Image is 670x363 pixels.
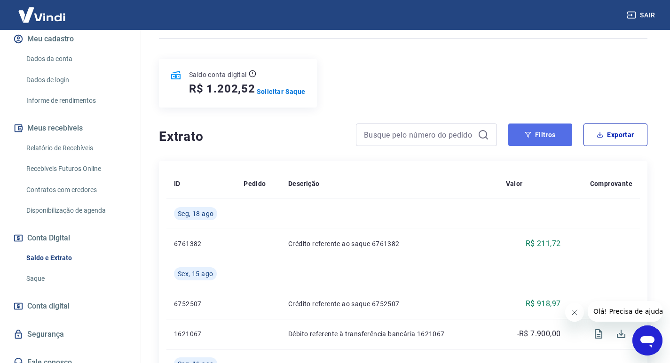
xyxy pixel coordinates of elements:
[174,299,229,309] p: 6752507
[364,128,474,142] input: Busque pelo número do pedido
[23,159,129,178] a: Recebíveis Futuros Online
[590,179,632,188] p: Comprovante
[11,228,129,248] button: Conta Digital
[257,87,306,96] a: Solicitar Saque
[11,118,129,139] button: Meus recebíveis
[23,139,129,158] a: Relatório de Recebíveis
[189,81,255,96] h5: R$ 1.202,52
[23,70,129,90] a: Dados de login
[174,179,181,188] p: ID
[23,91,129,110] a: Informe de rendimentos
[178,269,213,278] span: Sex, 15 ago
[288,179,320,188] p: Descrição
[288,299,491,309] p: Crédito referente ao saque 6752507
[508,124,572,146] button: Filtros
[23,180,129,200] a: Contratos com credores
[588,301,662,322] iframe: Mensagem da empresa
[517,328,561,340] p: -R$ 7.900,00
[23,269,129,288] a: Saque
[178,209,213,218] span: Seg, 18 ago
[610,323,632,345] span: Download
[565,303,584,322] iframe: Fechar mensagem
[27,300,70,313] span: Conta digital
[587,323,610,345] span: Visualizar
[23,49,129,69] a: Dados da conta
[288,239,491,248] p: Crédito referente ao saque 6761382
[23,201,129,220] a: Disponibilização de agenda
[632,325,662,355] iframe: Botão para abrir a janela de mensagens
[11,296,129,317] a: Conta digital
[6,7,79,14] span: Olá! Precisa de ajuda?
[174,329,229,339] p: 1621067
[288,329,491,339] p: Débito referente à transferência bancária 1621067
[583,124,647,146] button: Exportar
[506,179,523,188] p: Valor
[526,298,561,309] p: R$ 918,97
[11,29,129,49] button: Meu cadastro
[11,0,72,29] img: Vindi
[159,127,345,146] h4: Extrato
[526,238,561,249] p: R$ 211,72
[174,239,229,248] p: 6761382
[244,179,266,188] p: Pedido
[11,324,129,345] a: Segurança
[189,70,247,79] p: Saldo conta digital
[625,7,659,24] button: Sair
[23,248,129,268] a: Saldo e Extrato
